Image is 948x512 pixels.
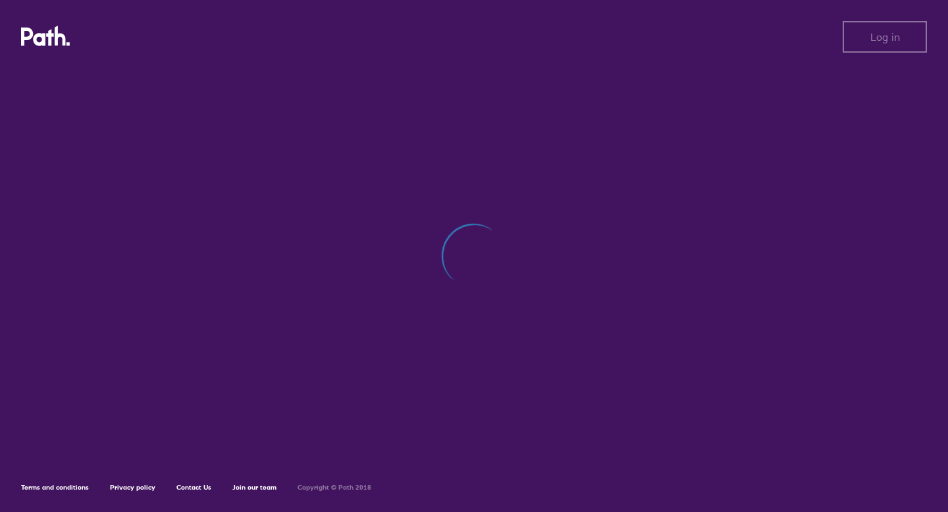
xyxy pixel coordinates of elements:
h6: Copyright © Path 2018 [298,484,371,492]
button: Log in [843,21,927,53]
a: Privacy policy [110,483,155,492]
a: Terms and conditions [21,483,89,492]
a: Contact Us [176,483,211,492]
span: Log in [870,31,900,43]
a: Join our team [232,483,276,492]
